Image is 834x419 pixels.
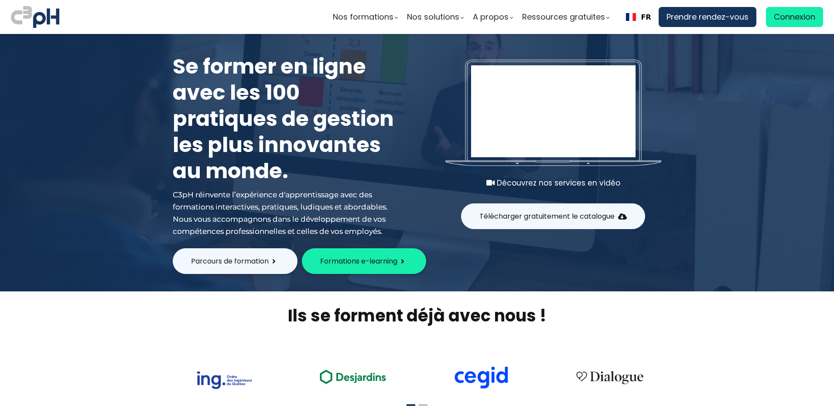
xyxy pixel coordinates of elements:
[314,365,392,389] img: ea49a208ccc4d6e7deb170dc1c457f3b.png
[667,10,749,24] span: Prendre rendez-vous
[766,7,823,27] a: Connexion
[571,365,649,389] img: 4cbfeea6ce3138713587aabb8dcf64fe.png
[302,248,426,274] button: Formations e-learning
[173,54,400,184] h1: Se former en ligne avec les 100 pratiques de gestion les plus innovantes au monde.
[196,372,252,389] img: 73f878ca33ad2a469052bbe3fa4fd140.png
[162,304,672,327] h2: Ils se forment déjà avec nous !
[320,256,397,267] span: Formations e-learning
[479,211,615,222] span: Télécharger gratuitement le catalogue
[445,177,661,189] div: Découvrez nos services en vidéo
[619,7,659,27] div: Language selected: Français
[619,7,659,27] div: Language Switcher
[173,189,400,237] div: C3pH réinvente l’expérience d'apprentissage avec des formations interactives, pratiques, ludiques...
[626,13,651,21] a: FR
[191,256,269,267] span: Parcours de formation
[626,13,636,21] img: Français flag
[659,7,756,27] a: Prendre rendez-vous
[522,10,605,24] span: Ressources gratuites
[407,10,459,24] span: Nos solutions
[774,10,815,24] span: Connexion
[333,10,393,24] span: Nos formations
[473,10,509,24] span: A propos
[461,203,645,229] button: Télécharger gratuitement le catalogue
[11,4,59,30] img: logo C3PH
[453,366,509,389] img: cdf238afa6e766054af0b3fe9d0794df.png
[173,248,297,274] button: Parcours de formation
